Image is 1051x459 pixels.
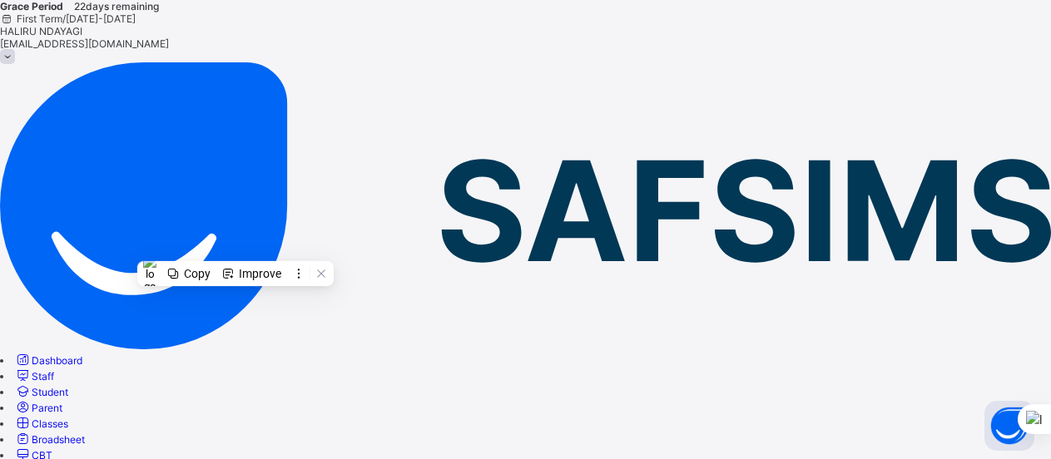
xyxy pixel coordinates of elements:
span: Classes [32,417,68,430]
a: Parent [14,402,62,414]
span: Parent [32,402,62,414]
a: Staff [14,370,54,382]
span: Dashboard [32,354,82,367]
span: Staff [32,370,54,382]
a: Dashboard [14,354,82,367]
span: Broadsheet [32,433,85,446]
a: Classes [14,417,68,430]
a: Student [14,386,68,398]
button: Open asap [984,401,1034,451]
span: Student [32,386,68,398]
a: Broadsheet [14,433,85,446]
